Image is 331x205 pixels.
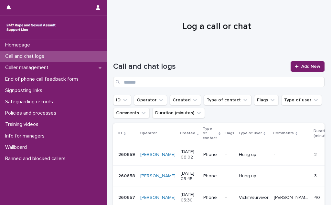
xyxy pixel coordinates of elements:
[118,151,136,158] p: 260659
[3,76,83,82] p: End of phone call feedback form
[118,172,136,179] p: 260658
[3,87,48,94] p: Signposting links
[5,21,57,34] img: rhQMoQhaT3yELyF149Cw
[203,195,220,200] p: Phone
[225,152,234,158] p: -
[181,149,198,160] p: [DATE] 06:02
[301,64,320,69] span: Add New
[118,130,122,137] p: ID
[274,172,276,179] p: -
[203,173,220,179] p: Phone
[140,130,157,137] p: Operator
[180,130,195,137] p: Created
[3,53,49,59] p: Call and chat logs
[239,195,269,200] p: Victim/survivor
[314,172,318,179] p: 3
[314,151,318,158] p: 2
[181,192,198,203] p: [DATE] 05:30
[281,95,322,105] button: Type of user
[113,77,325,87] input: Search
[239,173,269,179] p: Hung up
[274,151,276,158] p: -
[3,133,50,139] p: Info for managers
[291,61,325,72] a: Add New
[314,194,321,200] p: 40
[203,125,217,142] p: Type of contact
[113,62,287,71] h1: Call and chat logs
[225,130,234,137] p: Flags
[140,195,176,200] a: [PERSON_NAME]
[274,194,310,200] p: Daniella was raped by her previous partner. Daniella is starting uni soon and is anxious about ne...
[152,108,205,118] button: Duration (minutes)
[225,173,234,179] p: -
[113,108,150,118] button: Comments
[3,156,71,162] p: Banned and blocked callers
[170,95,201,105] button: Created
[239,152,269,158] p: Hung up
[3,110,61,116] p: Policies and processes
[3,42,35,48] p: Homepage
[134,95,167,105] button: Operator
[238,130,262,137] p: Type of user
[225,195,234,200] p: -
[273,130,294,137] p: Comments
[181,171,198,182] p: [DATE] 05:45
[113,95,131,105] button: ID
[140,152,176,158] a: [PERSON_NAME]
[118,194,136,200] p: 260657
[204,95,251,105] button: Type of contact
[3,144,32,150] p: Wallboard
[3,121,44,128] p: Training videos
[203,152,220,158] p: Phone
[140,173,176,179] a: [PERSON_NAME]
[3,65,54,71] p: Caller management
[113,21,320,32] h1: Log a call or chat
[254,95,279,105] button: Flags
[3,99,58,105] p: Safeguarding records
